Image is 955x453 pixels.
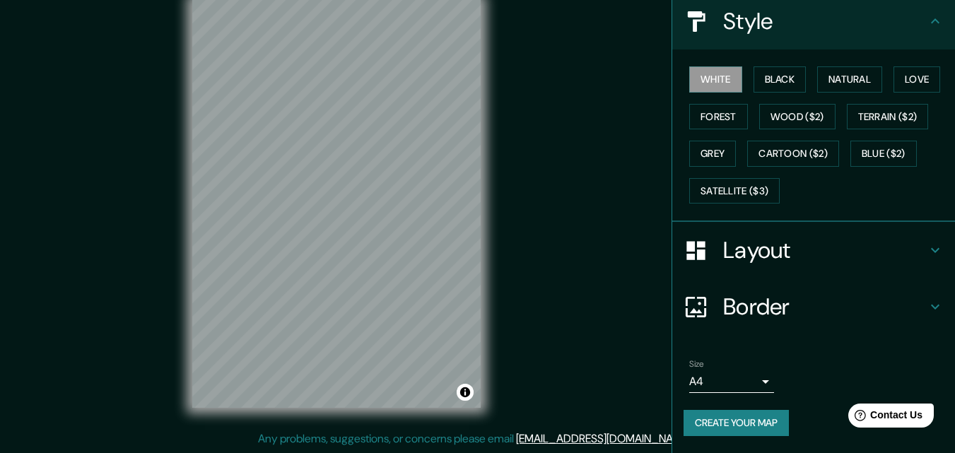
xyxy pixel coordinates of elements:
[457,384,474,401] button: Toggle attribution
[684,410,789,436] button: Create your map
[672,278,955,335] div: Border
[850,141,917,167] button: Blue ($2)
[894,66,940,93] button: Love
[747,141,839,167] button: Cartoon ($2)
[516,431,691,446] a: [EMAIL_ADDRESS][DOMAIN_NAME]
[754,66,807,93] button: Black
[689,104,748,130] button: Forest
[723,293,927,321] h4: Border
[689,141,736,167] button: Grey
[817,66,882,93] button: Natural
[847,104,929,130] button: Terrain ($2)
[723,7,927,35] h4: Style
[672,222,955,278] div: Layout
[689,370,774,393] div: A4
[258,430,693,447] p: Any problems, suggestions, or concerns please email .
[689,178,780,204] button: Satellite ($3)
[689,358,704,370] label: Size
[723,236,927,264] h4: Layout
[689,66,742,93] button: White
[759,104,836,130] button: Wood ($2)
[829,398,939,437] iframe: Help widget launcher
